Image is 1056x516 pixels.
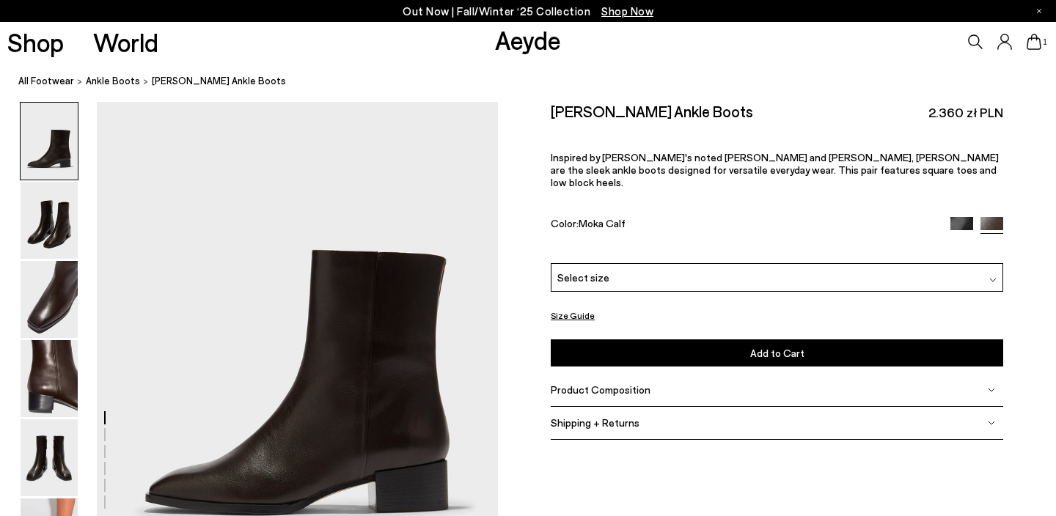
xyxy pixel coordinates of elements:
[152,73,286,89] span: [PERSON_NAME] Ankle Boots
[579,217,626,229] span: Moka Calf
[495,24,561,55] a: Aeyde
[21,182,78,259] img: Lee Leather Ankle Boots - Image 2
[988,419,995,427] img: svg%3E
[21,103,78,180] img: Lee Leather Ankle Boots - Image 1
[21,419,78,496] img: Lee Leather Ankle Boots - Image 5
[988,386,995,394] img: svg%3E
[928,103,1003,122] span: 2.360 zł PLN
[551,416,639,429] span: Shipping + Returns
[21,261,78,338] img: Lee Leather Ankle Boots - Image 3
[750,347,804,359] span: Add to Cart
[557,270,609,285] span: Select size
[18,73,74,89] a: All Footwear
[551,339,1003,366] button: Add to Cart
[93,29,158,55] a: World
[18,62,1056,102] nav: breadcrumb
[551,217,936,234] div: Color:
[551,151,999,188] span: Inspired by [PERSON_NAME]'s noted [PERSON_NAME] and [PERSON_NAME], [PERSON_NAME] are the sleek an...
[1027,34,1041,50] a: 1
[86,75,140,86] span: ankle boots
[551,102,753,120] h2: [PERSON_NAME] Ankle Boots
[403,2,653,21] p: Out Now | Fall/Winter ‘25 Collection
[86,73,140,89] a: ankle boots
[601,4,653,18] span: Navigate to /collections/new-in
[7,29,64,55] a: Shop
[1041,38,1049,46] span: 1
[21,340,78,417] img: Lee Leather Ankle Boots - Image 4
[551,383,650,396] span: Product Composition
[551,306,595,325] button: Size Guide
[989,277,997,284] img: svg%3E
